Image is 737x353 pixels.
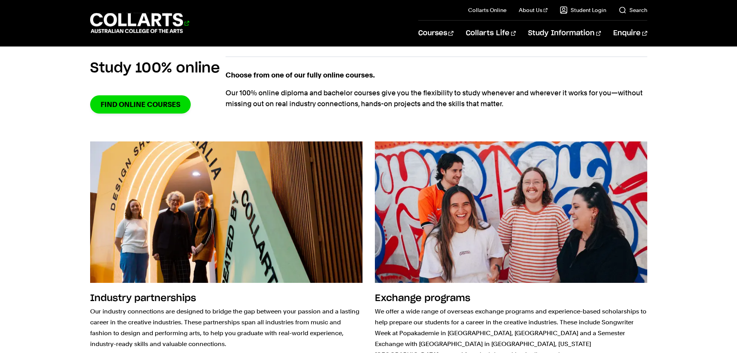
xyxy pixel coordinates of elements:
[226,88,647,109] p: Our 100% online diploma and bachelor courses give you the flexibility to study whenever and where...
[560,6,606,14] a: Student Login
[466,21,516,46] a: Collarts Life
[90,12,189,34] div: Go to homepage
[375,294,470,303] h2: Exchange programs
[468,6,506,14] a: Collarts Online
[418,21,453,46] a: Courses
[90,60,220,77] h2: Study 100% online
[90,95,191,114] a: Find online courses
[226,71,375,79] strong: Choose from one of our fully online courses.
[90,294,196,303] h2: Industry partnerships
[528,21,601,46] a: Study Information
[519,6,547,14] a: About Us
[90,306,363,350] p: Our industry connections are designed to bridge the gap between your passion and a lasting career...
[613,21,647,46] a: Enquire
[619,6,647,14] a: Search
